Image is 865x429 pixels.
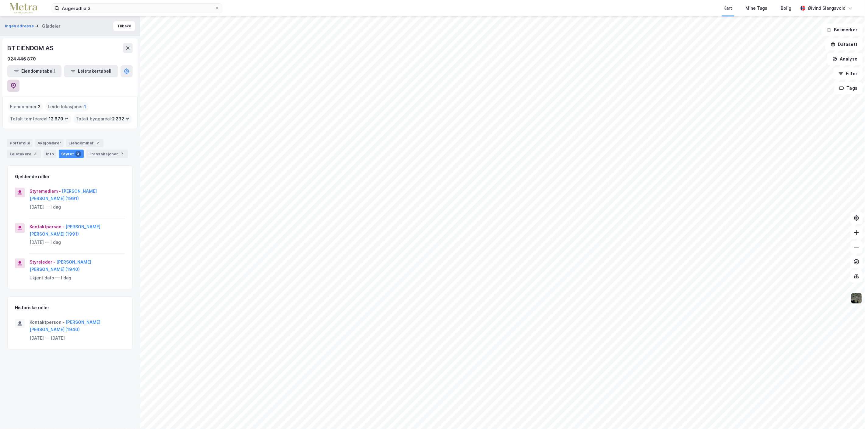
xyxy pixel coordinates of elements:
div: Mine Tags [745,5,767,12]
button: Bokmerker [821,24,863,36]
div: 924 446 870 [7,55,36,63]
div: Eiendommer : [8,102,43,112]
div: BT EIENDOM AS [7,43,54,53]
button: Tilbake [113,21,135,31]
button: Ingen adresse [5,23,35,29]
span: 2 232 ㎡ [112,115,129,123]
div: [DATE] — I dag [30,239,125,246]
span: 12 679 ㎡ [49,115,68,123]
div: [DATE] — [DATE] [30,334,125,342]
div: Styret [59,150,84,158]
div: Bolig [781,5,791,12]
div: Eiendommer [66,139,103,147]
div: 2 [95,140,101,146]
div: Leietakere [7,150,41,158]
div: 7 [119,151,125,157]
div: Totalt byggareal : [73,114,132,124]
img: 9k= [851,292,862,304]
button: Analyse [827,53,863,65]
button: Filter [833,67,863,80]
div: Info [44,150,56,158]
div: [DATE] — I dag [30,203,125,211]
iframe: Chat Widget [835,400,865,429]
div: Øivind Slangsvold [808,5,846,12]
div: Totalt tomteareal : [8,114,71,124]
div: Transaksjoner [86,150,128,158]
button: Datasett [825,38,863,50]
div: Kontrollprogram for chat [835,400,865,429]
button: Leietakertabell [64,65,118,77]
input: Søk på adresse, matrikkel, gårdeiere, leietakere eller personer [59,4,215,13]
button: Eiendomstabell [7,65,61,77]
div: Gårdeier [42,22,60,30]
div: Aksjonærer [35,139,64,147]
img: metra-logo.256734c3b2bbffee19d4.png [10,3,37,14]
button: Tags [834,82,863,94]
div: Historiske roller [15,304,49,311]
span: 1 [84,103,86,110]
div: 3 [75,151,81,157]
div: Gjeldende roller [15,173,50,180]
div: Ukjent dato — I dag [30,274,125,282]
div: Portefølje [7,139,33,147]
div: Leide lokasjoner : [45,102,89,112]
div: Kart [723,5,732,12]
div: 3 [33,151,39,157]
span: 2 [38,103,40,110]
